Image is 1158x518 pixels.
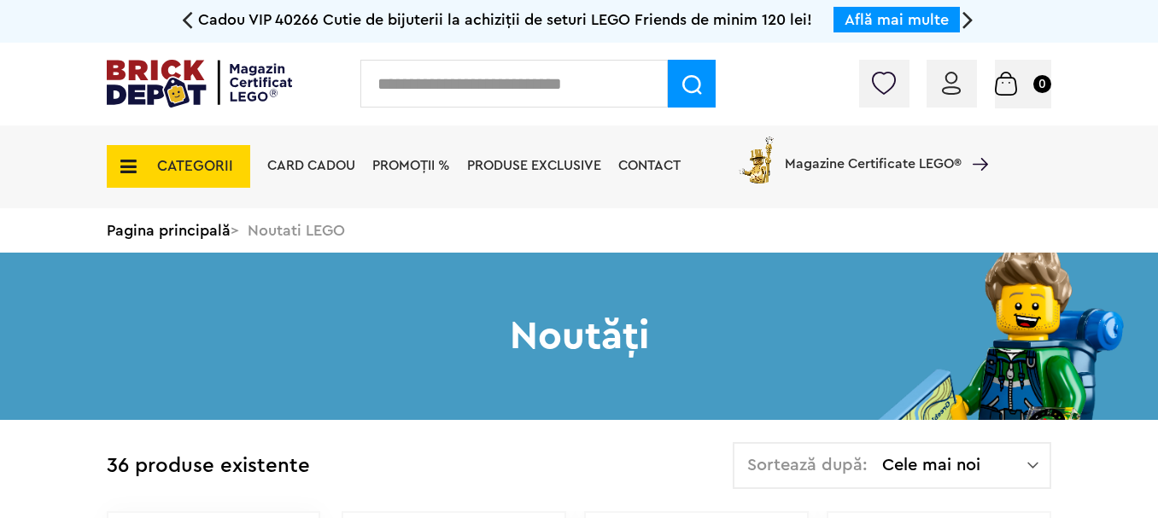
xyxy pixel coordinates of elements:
span: Cele mai noi [882,457,1027,474]
div: 36 produse existente [107,442,310,491]
a: Card Cadou [267,159,355,172]
a: Află mai multe [845,12,949,27]
div: > Noutati LEGO [107,208,1051,253]
a: Magazine Certificate LEGO® [962,136,988,149]
span: Cadou VIP 40266 Cutie de bijuterii la achiziții de seturi LEGO Friends de minim 120 lei! [198,12,812,27]
span: Magazine Certificate LEGO® [785,133,962,172]
a: Contact [618,159,681,172]
a: Pagina principală [107,223,231,238]
span: Sortează după: [747,457,868,474]
a: Produse exclusive [467,159,601,172]
small: 0 [1033,75,1051,93]
span: CATEGORII [157,159,233,173]
a: PROMOȚII % [372,159,450,172]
